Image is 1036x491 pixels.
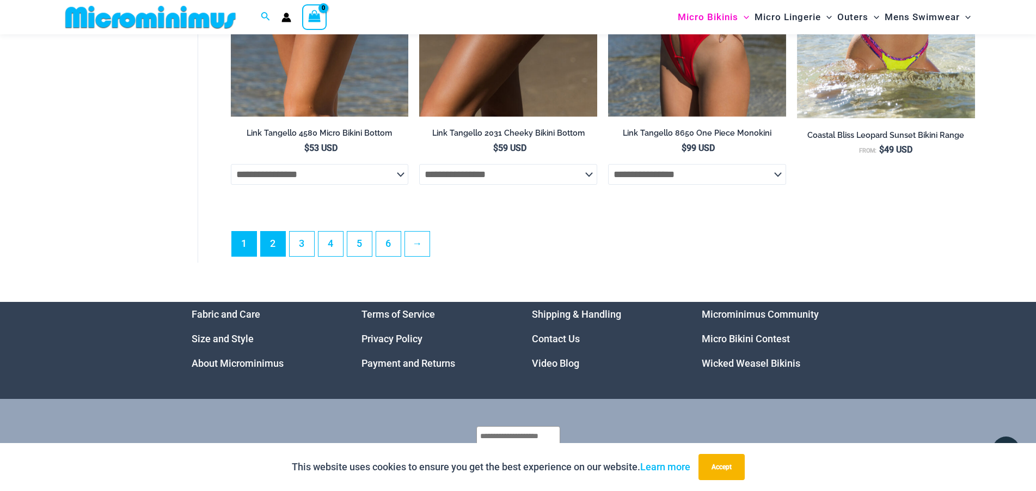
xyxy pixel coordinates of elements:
[290,232,314,256] a: Page 3
[376,232,401,256] a: Page 6
[231,128,409,138] h2: Link Tangello 4580 Micro Bikini Bottom
[702,308,819,320] a: Microminimus Community
[882,3,973,31] a: Mens SwimwearMenu ToggleMenu Toggle
[797,130,975,141] h2: Coastal Bliss Leopard Sunset Bikini Range
[61,5,240,29] img: MM SHOP LOGO FLAT
[738,3,749,31] span: Menu Toggle
[361,302,505,375] nav: Menu
[232,232,256,256] span: Page 1
[675,3,752,31] a: Micro BikinisMenu ToggleMenu Toggle
[752,3,835,31] a: Micro LingerieMenu ToggleMenu Toggle
[797,130,975,144] a: Coastal Bliss Leopard Sunset Bikini Range
[532,357,579,369] a: Video Blog
[304,143,338,153] bdi: 53 USD
[532,308,621,320] a: Shipping & Handling
[702,302,845,375] aside: Footer Widget 4
[361,333,422,344] a: Privacy Policy
[231,231,975,263] nav: Product Pagination
[835,3,882,31] a: OutersMenu ToggleMenu Toggle
[859,147,876,154] span: From:
[702,333,790,344] a: Micro Bikini Contest
[885,3,960,31] span: Mens Swimwear
[493,143,498,153] span: $
[261,232,285,256] a: Page 2
[702,302,845,375] nav: Menu
[347,232,372,256] a: Page 5
[304,143,309,153] span: $
[192,302,335,375] aside: Footer Widget 1
[608,128,786,142] a: Link Tangello 8650 One Piece Monokini
[960,3,971,31] span: Menu Toggle
[318,232,343,256] a: Page 4
[608,128,786,138] h2: Link Tangello 8650 One Piece Monokini
[192,302,335,375] nav: Menu
[231,128,409,142] a: Link Tangello 4580 Micro Bikini Bottom
[493,143,526,153] bdi: 59 USD
[361,357,455,369] a: Payment and Returns
[532,302,675,375] aside: Footer Widget 3
[868,3,879,31] span: Menu Toggle
[879,144,884,155] span: $
[640,461,690,472] a: Learn more
[702,357,800,369] a: Wicked Weasel Bikinis
[302,4,327,29] a: View Shopping Cart, empty
[698,454,745,480] button: Accept
[755,3,821,31] span: Micro Lingerie
[678,3,738,31] span: Micro Bikinis
[532,302,675,375] nav: Menu
[837,3,868,31] span: Outers
[682,143,715,153] bdi: 99 USD
[192,333,254,344] a: Size and Style
[192,308,260,320] a: Fabric and Care
[192,357,284,369] a: About Microminimus
[292,459,690,475] p: This website uses cookies to ensure you get the best experience on our website.
[261,10,271,24] a: Search icon link
[682,143,686,153] span: $
[405,232,430,256] a: →
[361,308,435,320] a: Terms of Service
[821,3,832,31] span: Menu Toggle
[673,2,976,33] nav: Site Navigation
[532,333,580,344] a: Contact Us
[281,13,291,22] a: Account icon link
[361,302,505,375] aside: Footer Widget 2
[419,128,597,138] h2: Link Tangello 2031 Cheeky Bikini Bottom
[419,128,597,142] a: Link Tangello 2031 Cheeky Bikini Bottom
[879,144,912,155] bdi: 49 USD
